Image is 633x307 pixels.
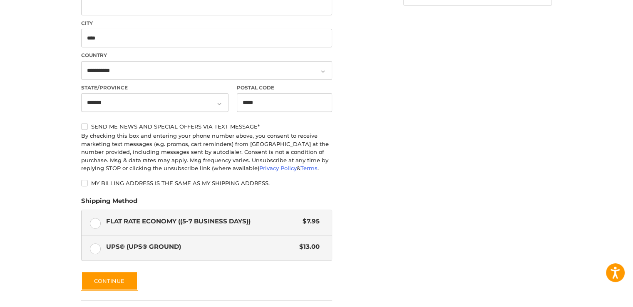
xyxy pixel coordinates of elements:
[259,165,297,171] a: Privacy Policy
[81,132,332,173] div: By checking this box and entering your phone number above, you consent to receive marketing text ...
[81,52,332,59] label: Country
[106,242,295,252] span: UPS® (UPS® Ground)
[295,242,320,252] span: $13.00
[81,271,138,290] button: Continue
[298,217,320,226] span: $7.95
[81,123,332,130] label: Send me news and special offers via text message*
[81,84,228,92] label: State/Province
[106,217,299,226] span: Flat Rate Economy ((5-7 Business Days))
[300,165,318,171] a: Terms
[81,196,137,210] legend: Shipping Method
[237,84,333,92] label: Postal Code
[81,180,332,186] label: My billing address is the same as my shipping address.
[81,20,332,27] label: City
